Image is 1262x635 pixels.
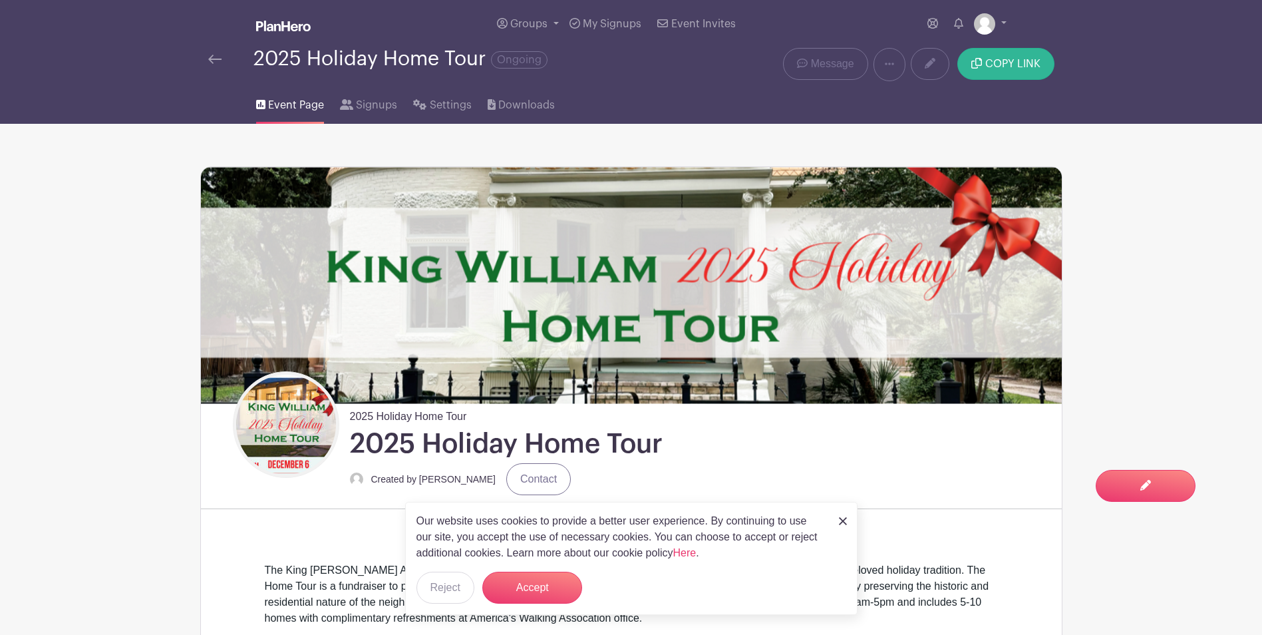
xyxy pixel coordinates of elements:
[253,48,548,70] div: 2025 Holiday Home Tour
[783,48,868,80] a: Message
[340,81,397,124] a: Signups
[482,572,582,604] button: Accept
[673,547,697,558] a: Here
[985,59,1040,69] span: COPY LINK
[268,97,324,113] span: Event Page
[583,19,641,29] span: My Signups
[671,19,736,29] span: Event Invites
[413,81,471,124] a: Settings
[416,572,474,604] button: Reject
[510,19,548,29] span: Groups
[491,51,548,69] span: Ongoing
[350,473,363,486] img: default-ce2991bfa6775e67f084385cd625a349d9dcbb7a52a09fb2fda1e96e2d18dcdb.png
[201,167,1062,403] img: KW%20Home%20Tour%20Banner.png
[350,403,467,425] span: 2025 Holiday Home Tour
[488,81,555,124] a: Downloads
[811,56,854,72] span: Message
[256,81,324,124] a: Event Page
[236,375,336,475] img: Home%20Tour%20newsletter.jpg
[498,97,555,113] span: Downloads
[356,97,397,113] span: Signups
[208,55,222,64] img: back-arrow-29a5d9b10d5bd6ae65dc969a981735edf675c4d7a1fe02e03b50dbd4ba3cdb55.svg
[974,13,995,35] img: default-ce2991bfa6775e67f084385cd625a349d9dcbb7a52a09fb2fda1e96e2d18dcdb.png
[371,474,496,485] small: Created by [PERSON_NAME]
[416,513,825,561] p: Our website uses cookies to provide a better user experience. By continuing to use our site, you ...
[256,21,311,31] img: logo_white-6c42ec7e38ccf1d336a20a19083b03d10ae64f83f12c07503d8b9e83406b4c7d.svg
[430,97,472,113] span: Settings
[839,517,847,525] img: close_button-5f87c8562297e5c2d7936805f587ecaba9071eb48480494691a3f1689db116b3.svg
[506,463,571,495] a: Contact
[957,48,1054,80] button: COPY LINK
[350,427,663,461] h1: 2025 Holiday Home Tour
